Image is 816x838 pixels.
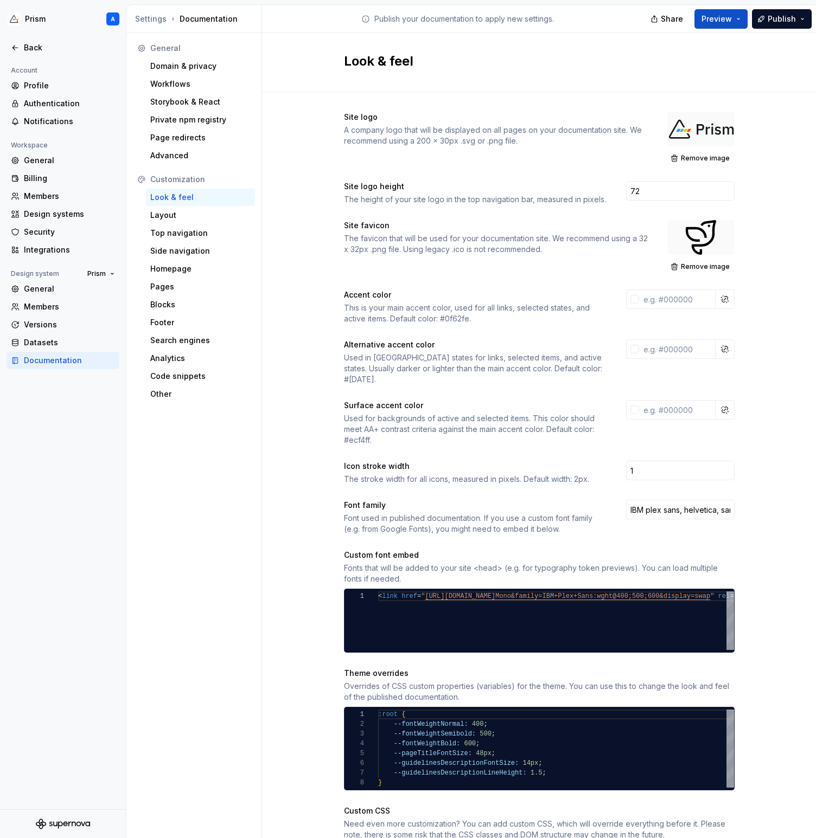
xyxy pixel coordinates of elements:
div: 1 [345,591,364,601]
h2: Look & feel [344,53,722,70]
div: Side navigation [150,246,251,256]
a: Search engines [146,332,255,349]
a: General [7,280,119,298]
span: ; [476,740,480,747]
span: ; [491,730,495,738]
a: Storybook & React [146,93,255,111]
button: Share [645,9,690,29]
div: Icon stroke width [344,461,607,472]
div: Members [24,301,115,312]
input: 2 [626,461,735,480]
button: Settings [135,14,167,24]
div: General [24,283,115,294]
span: 400 [471,720,483,728]
div: General [24,155,115,166]
div: 3 [345,729,364,739]
div: Look & feel [150,192,251,203]
div: Blocks [150,299,251,310]
input: Inter, Arial, sans-serif [626,500,735,519]
div: Custom font embed [344,550,735,560]
input: 28 [626,181,735,201]
button: Remove image [667,151,735,166]
a: Design systems [7,205,119,223]
span: Share [661,14,683,24]
a: Blocks [146,296,255,313]
div: Surface accent color [344,400,607,411]
div: 8 [345,778,364,788]
div: Site logo height [344,181,607,192]
span: --fontWeightSemibold: [393,730,475,738]
div: Code snippets [150,371,251,382]
span: Remove image [681,262,730,271]
div: General [150,43,251,54]
div: The favicon that will be used for your documentation site. We recommend using a 32 x 32px .png fi... [344,233,648,255]
div: Profile [24,80,115,91]
div: Billing [24,173,115,184]
span: 600 [464,740,476,747]
div: 2 [345,719,364,729]
div: 4 [345,739,364,749]
div: Domain & privacy [150,61,251,72]
span: < [378,592,382,600]
div: Other [150,389,251,399]
div: Private npm registry [150,114,251,125]
div: Font used in published documentation. If you use a custom font family (e.g. from Google Fonts), y... [344,513,607,534]
div: Font family [344,500,607,511]
div: Used for backgrounds of active and selected items. This color should meet AA+ contrast criteria a... [344,413,607,446]
div: Theme overrides [344,668,735,679]
a: Versions [7,316,119,333]
button: Publish [752,9,812,29]
div: This is your main accent color, used for all links, selected states, and active items. Default co... [344,302,607,324]
div: Account [7,64,42,77]
div: Versions [24,319,115,330]
img: 933d721a-f27f-49e1-b294-5bdbb476d662.png [8,12,21,25]
span: Publish [768,14,796,24]
a: Authentication [7,95,119,112]
div: Search engines [150,335,251,346]
a: Domain & privacy [146,57,255,75]
div: Site favicon [344,220,648,231]
a: Members [7,298,119,315]
a: Other [146,385,255,403]
div: Pages [150,281,251,292]
div: The stroke width for all icons, measured in pixels. Default width: 2px. [344,474,607,485]
a: Integrations [7,241,119,259]
a: Code snippets [146,368,255,385]
a: Advanced [146,147,255,164]
a: Profile [7,77,119,94]
a: Members [7,188,119,205]
a: Datasets [7,334,119,351]
a: General [7,152,119,169]
div: A company logo that will be displayed on all pages on your documentation site. We recommend using... [344,125,648,146]
a: Look & feel [146,189,255,206]
a: Workflows [146,75,255,93]
span: Prism [87,269,106,278]
div: Notifications [24,116,115,127]
div: Storybook & React [150,96,251,107]
div: The height of your site logo in the top navigation bar, measured in pixels. [344,194,607,205]
span: } [378,779,382,787]
span: --pageTitleFontSize: [393,750,471,757]
div: Homepage [150,263,251,274]
div: Workspace [7,139,52,152]
span: href [401,592,417,600]
div: Customization [150,174,251,185]
div: Prism [25,14,46,24]
span: { [401,711,405,718]
div: Security [24,227,115,237]
span: " [421,592,425,600]
a: Billing [7,170,119,187]
span: 48px [476,750,492,757]
a: Side navigation [146,242,255,260]
span: [URL][DOMAIN_NAME] [425,592,495,600]
div: Site logo [344,112,648,123]
input: e.g. #000000 [639,339,716,359]
div: Advanced [150,150,251,161]
span: Mono&family=IBM+Plex+Sans:wght@400;500;600&display [495,592,691,600]
span: Preview [702,14,732,24]
div: Design system [7,267,63,280]
div: Used in [GEOGRAPHIC_DATA] states for links, selected items, and active states. Usually darker or ... [344,352,607,385]
svg: Supernova Logo [36,818,90,829]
